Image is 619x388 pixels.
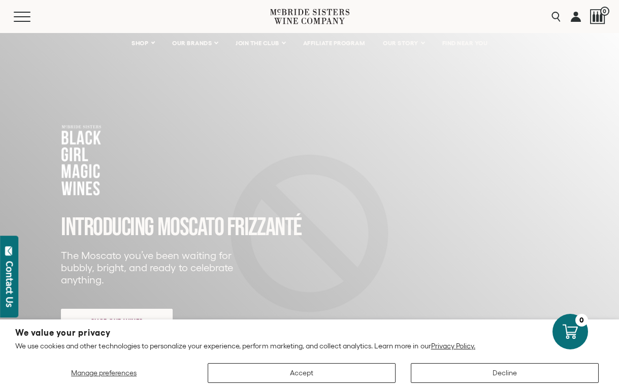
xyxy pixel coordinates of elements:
button: Mobile Menu Trigger [14,12,50,22]
span: 0 [600,7,609,16]
span: FRIZZANTé [227,212,302,243]
button: Manage preferences [15,363,192,383]
span: Manage preferences [71,369,137,377]
a: FIND NEAR YOU [436,33,495,53]
a: OUR BRANDS [166,33,224,53]
span: AFFILIATE PROGRAM [303,40,365,47]
button: Accept [208,363,396,383]
a: SHOP [125,33,160,53]
div: Contact Us [5,261,15,307]
div: 0 [575,314,588,327]
a: Shop our wines [61,309,173,333]
a: JOIN THE CLUB [229,33,291,53]
span: SHOP [132,40,149,47]
p: The Moscato you’ve been waiting for bubbly, bright, and ready to celebrate anything. [61,249,240,286]
a: AFFILIATE PROGRAM [297,33,372,53]
p: We use cookies and other technologies to personalize your experience, perform marketing, and coll... [15,341,604,350]
h2: We value your privacy [15,329,604,337]
span: MOSCATO [157,212,224,243]
a: OUR STORY [376,33,431,53]
a: Privacy Policy. [431,342,475,350]
span: JOIN THE CLUB [236,40,279,47]
span: OUR BRANDS [172,40,212,47]
button: Decline [411,363,599,383]
span: Shop our wines [73,311,161,331]
span: FIND NEAR YOU [442,40,488,47]
span: OUR STORY [383,40,418,47]
span: INTRODUCING [61,212,154,243]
